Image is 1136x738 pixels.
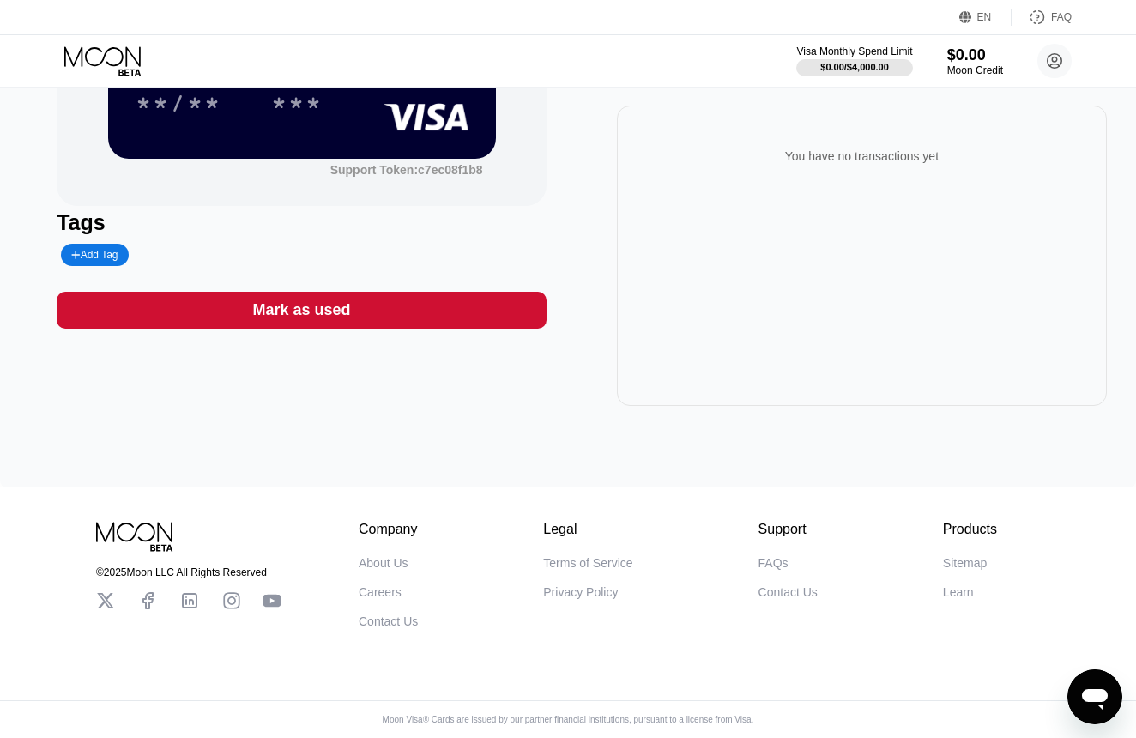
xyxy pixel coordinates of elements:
div: $0.00Moon Credit [947,46,1003,76]
div: Privacy Policy [543,585,618,599]
div: Add Tag [61,244,128,266]
div: FAQs [758,556,789,570]
div: Support Token:c7ec08f1b8 [330,163,483,177]
div: Sitemap [943,556,987,570]
div: Products [943,522,997,537]
div: Careers [359,585,402,599]
div: Moon Visa® Cards are issued by our partner financial institutions, pursuant to a license from Visa. [369,715,768,724]
iframe: Button to launch messaging window [1067,669,1122,724]
div: EN [977,11,992,23]
div: Visa Monthly Spend Limit$0.00/$4,000.00 [796,45,912,76]
div: Support Token: c7ec08f1b8 [330,163,483,177]
div: You have no transactions yet [631,132,1093,180]
div: Contact Us [758,585,818,599]
div: © 2025 Moon LLC All Rights Reserved [96,566,281,578]
div: Visa Monthly Spend Limit [796,45,912,57]
div: Mark as used [253,300,351,320]
div: Contact Us [359,614,418,628]
div: $0.00 [947,46,1003,64]
div: Legal [543,522,632,537]
div: Add Tag [71,249,118,261]
div: About Us [359,556,408,570]
div: Terms of Service [543,556,632,570]
div: Support [758,522,818,537]
div: Company [359,522,418,537]
div: $0.00 / $4,000.00 [820,62,889,72]
div: Learn [943,585,974,599]
div: FAQ [1051,11,1072,23]
div: FAQ [1012,9,1072,26]
div: Tags [57,210,547,235]
div: Mark as used [57,292,547,329]
div: EN [959,9,1012,26]
div: Moon Credit [947,64,1003,76]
